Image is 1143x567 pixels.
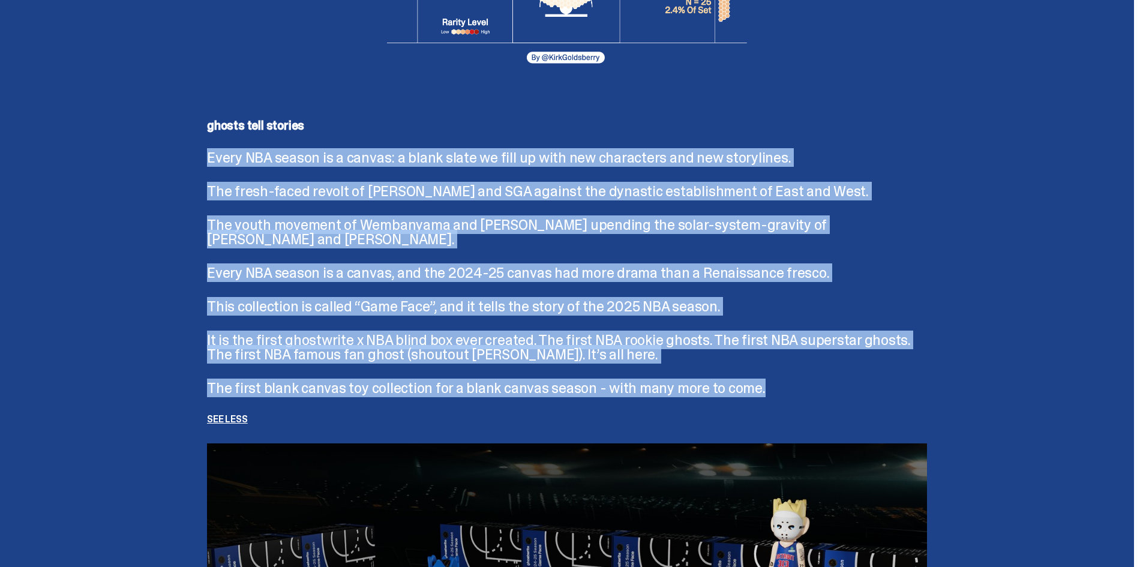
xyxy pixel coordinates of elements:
[207,151,927,165] p: Every NBA season is a canvas: a blank slate we fill up with new characters and new storylines.
[207,184,927,199] p: The fresh-faced revolt of [PERSON_NAME] and SGA against the dynastic establishment of East and West.
[207,266,927,280] p: Every NBA season is a canvas, and the 2024-25 canvas had more drama than a Renaissance fresco.
[207,299,927,314] p: This collection is called “Game Face”, and it tells the story of the 2025 NBA season.
[207,415,927,424] p: See less
[207,381,927,395] p: The first blank canvas toy collection for a blank canvas season - with many more to come.
[207,333,927,362] p: It is the first ghostwrite x NBA blind box ever created. The first NBA rookie ghosts. The first N...
[207,119,927,131] p: ghosts tell stories
[207,218,927,247] p: The youth movement of Wembanyama and [PERSON_NAME] upending the solar-system-gravity of [PERSON_N...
